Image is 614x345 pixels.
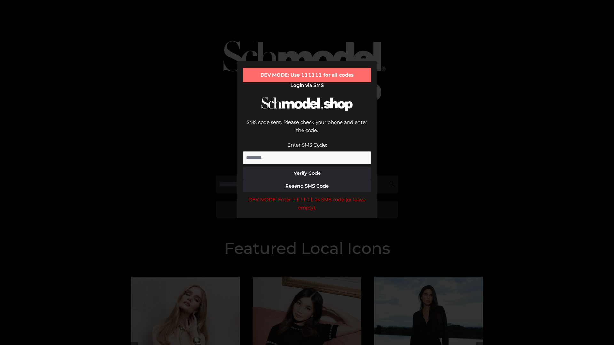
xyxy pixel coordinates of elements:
[243,82,371,88] h2: Login via SMS
[243,180,371,192] button: Resend SMS Code
[243,68,371,82] div: DEV MODE: Use 111111 for all codes
[287,142,327,148] label: Enter SMS Code:
[243,118,371,141] div: SMS code sent. Please check your phone and enter the code.
[259,91,355,117] img: Schmodel Logo
[243,195,371,212] div: DEV MODE: Enter 111111 as SMS code (or leave empty).
[243,167,371,180] button: Verify Code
